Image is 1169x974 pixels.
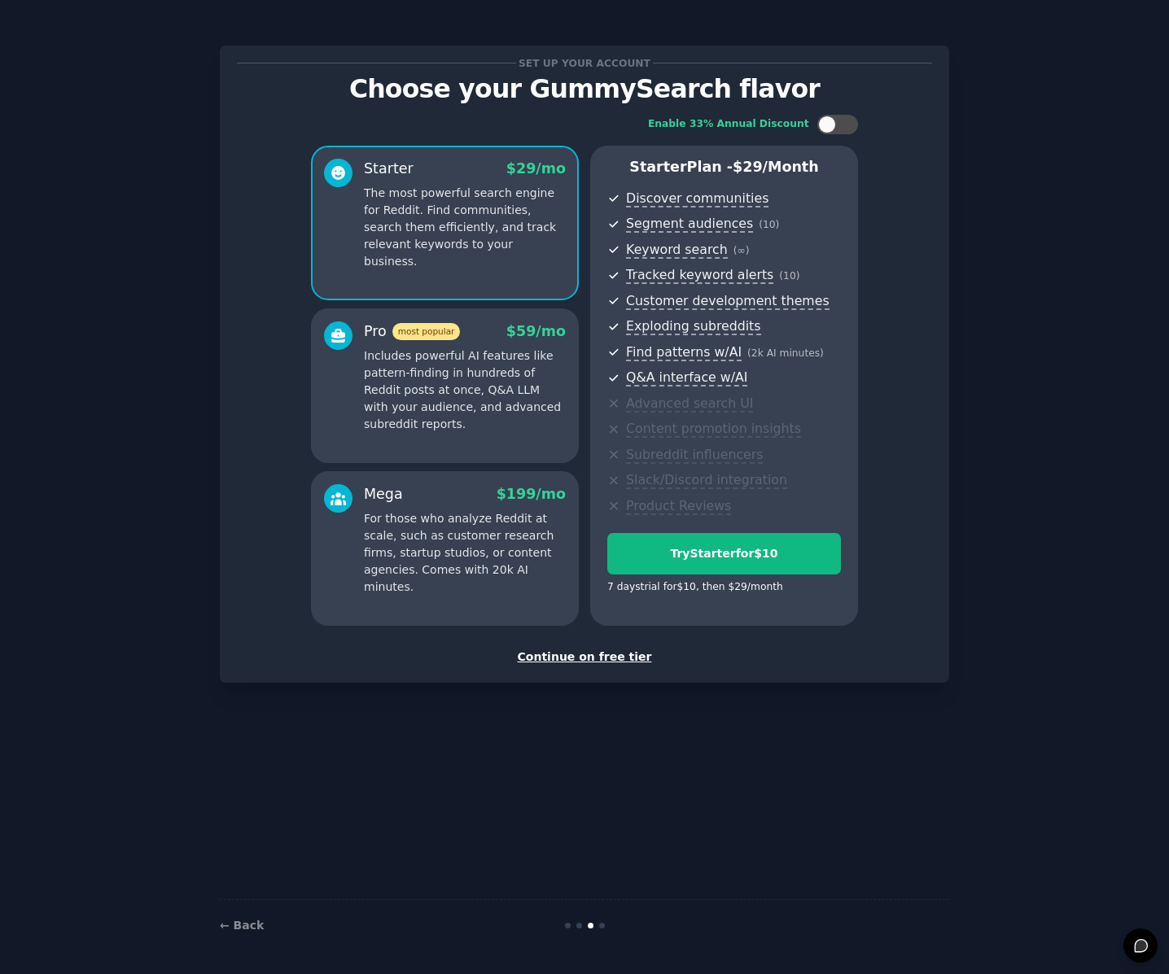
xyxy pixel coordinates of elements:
[648,117,809,132] div: Enable 33% Annual Discount
[733,245,750,256] span: ( ∞ )
[220,919,264,932] a: ← Back
[626,498,731,515] span: Product Reviews
[747,347,824,359] span: ( 2k AI minutes )
[779,270,799,282] span: ( 10 )
[237,649,932,666] div: Continue on free tier
[364,484,403,504] div: Mega
[497,486,566,502] span: $ 199 /mo
[626,190,768,207] span: Discover communities
[516,55,654,72] span: Set up your account
[364,347,566,433] p: Includes powerful AI features like pattern-finding in hundreds of Reddit posts at once, Q&A LLM w...
[607,157,841,177] p: Starter Plan -
[626,318,760,335] span: Exploding subreddits
[506,160,566,177] span: $ 29 /mo
[759,219,779,230] span: ( 10 )
[364,321,460,342] div: Pro
[626,293,830,310] span: Customer development themes
[626,421,801,438] span: Content promotion insights
[626,344,742,361] span: Find patterns w/AI
[364,510,566,596] p: For those who analyze Reddit at scale, such as customer research firms, startup studios, or conte...
[608,545,840,562] div: Try Starter for $10
[626,447,763,464] span: Subreddit influencers
[607,580,783,595] div: 7 days trial for $10 , then $ 29 /month
[626,216,753,233] span: Segment audiences
[607,533,841,574] button: TryStarterfor$10
[626,267,773,284] span: Tracked keyword alerts
[237,75,932,103] p: Choose your GummySearch flavor
[626,395,753,413] span: Advanced search UI
[506,323,566,339] span: $ 59 /mo
[626,472,787,489] span: Slack/Discord integration
[392,323,461,340] span: most popular
[733,159,819,175] span: $ 29 /month
[364,185,566,270] p: The most powerful search engine for Reddit. Find communities, search them efficiently, and track ...
[364,159,414,179] div: Starter
[626,242,728,259] span: Keyword search
[626,369,747,387] span: Q&A interface w/AI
